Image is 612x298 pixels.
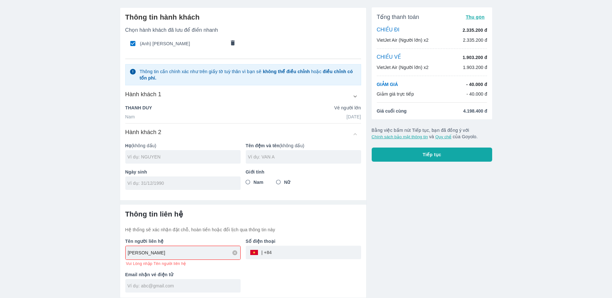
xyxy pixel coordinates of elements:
b: Họ [125,143,131,148]
button: Thu gọn [463,13,487,21]
p: Thông tin cần chính xác như trên giấy tờ tuỳ thân vì bạn sẽ hoặc [139,68,357,81]
span: Tổng thanh toán [377,13,419,21]
span: 4.198.400 đ [463,108,487,114]
h6: Thông tin hành khách [125,13,361,22]
input: Ví dụ: VAN A [248,154,361,160]
h6: Hành khách 2 [125,128,162,136]
p: (không dấu) [246,142,361,149]
p: Chọn hành khách đã lưu để điền nhanh [125,27,361,33]
p: GIẢM GIÁ [377,81,398,88]
h6: Hành khách 1 [125,90,162,98]
h6: Thông tin liên hệ [125,210,361,219]
p: CHIỀU ĐI [377,27,400,34]
span: (Anh) [PERSON_NAME] [140,40,226,47]
p: THANH DUY [125,105,152,111]
p: [DATE] [347,114,361,120]
input: Ví dụ: 31/12/1990 [128,180,234,186]
p: Giới tính [246,169,361,175]
p: Giảm giá trực tiếp [377,91,414,97]
span: Nam [253,179,263,185]
p: Ngày sinh [125,169,241,175]
span: Thu gọn [466,14,485,20]
b: Số điện thoại [246,239,276,244]
button: Tiếp tục [372,148,492,162]
p: 2.335.200 đ [463,27,487,33]
span: Nữ [284,179,290,185]
input: Ví dụ: NGUYEN [128,154,241,160]
p: - 40.000 đ [466,91,487,97]
button: Quy chế [435,134,451,139]
p: CHIỀU VỀ [377,54,401,61]
span: Giá cuối cùng [377,108,407,114]
b: Tên người liên hệ [125,239,164,244]
p: Hệ thống sẽ xác nhận đặt chỗ, hoàn tiền hoặc đổi lịch qua thông tin này [125,226,361,233]
p: Vé người lớn [334,105,361,111]
p: (không dấu) [125,142,241,149]
p: 1.903.200 đ [463,54,487,61]
b: Email nhận vé điện tử [125,272,173,277]
input: Ví dụ: abc@gmail.com [128,283,241,289]
button: Chính sách bảo mật thông tin [372,134,428,139]
span: Vui Lòng nhập Tên người liên hệ [126,261,186,266]
p: VietJet Air (Người lớn) x2 [377,37,429,43]
input: Ví dụ: NGUYEN VAN A [128,250,240,256]
p: Bằng việc bấm nút Tiếp tục, bạn đã đồng ý với và của Goyolo. [372,127,492,140]
span: Tiếp tục [423,151,441,158]
b: Tên đệm và tên [246,143,279,148]
p: 2.335.200 đ [463,37,487,43]
button: comments [226,37,239,50]
p: VietJet Air (Người lớn) x2 [377,64,429,71]
p: 1.903.200 đ [463,64,487,71]
p: - 40.000 đ [466,81,487,88]
strong: không thể điều chỉnh [263,69,310,74]
p: Nam [125,114,135,120]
